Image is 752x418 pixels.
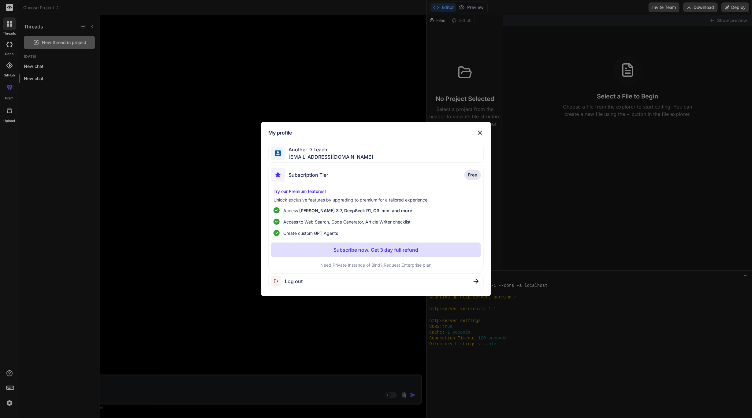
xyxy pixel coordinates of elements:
[271,168,285,182] img: subscription
[271,276,285,286] img: logout
[283,230,338,236] span: Create custom GPT Agents
[275,150,281,156] img: profile
[274,207,280,213] img: checklist
[474,279,478,284] img: close
[299,208,412,213] span: [PERSON_NAME] 3.7, DeepSeek R1, O3-mini and more
[289,171,328,179] span: Subscription Tier
[274,219,280,225] img: checklist
[274,188,478,194] p: Try our Premium features!
[283,219,411,225] span: Access to Web Search, Code Generator, Article Writer checklist
[268,129,292,136] h1: My profile
[285,278,303,285] span: Log out
[476,129,484,136] img: close
[271,242,481,257] button: Subscribe now. Get 3 day full refund
[274,197,478,203] p: Unlock exclusive features by upgrading to premium for a tailored experience.
[283,207,412,214] p: Access
[468,172,477,178] span: Free
[285,146,373,153] span: Another D Teach
[274,230,280,236] img: checklist
[271,262,481,268] p: Need Private Instance of Bind? Request Enterprise plan
[333,246,418,253] p: Subscribe now. Get 3 day full refund
[285,153,373,161] span: [EMAIL_ADDRESS][DOMAIN_NAME]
